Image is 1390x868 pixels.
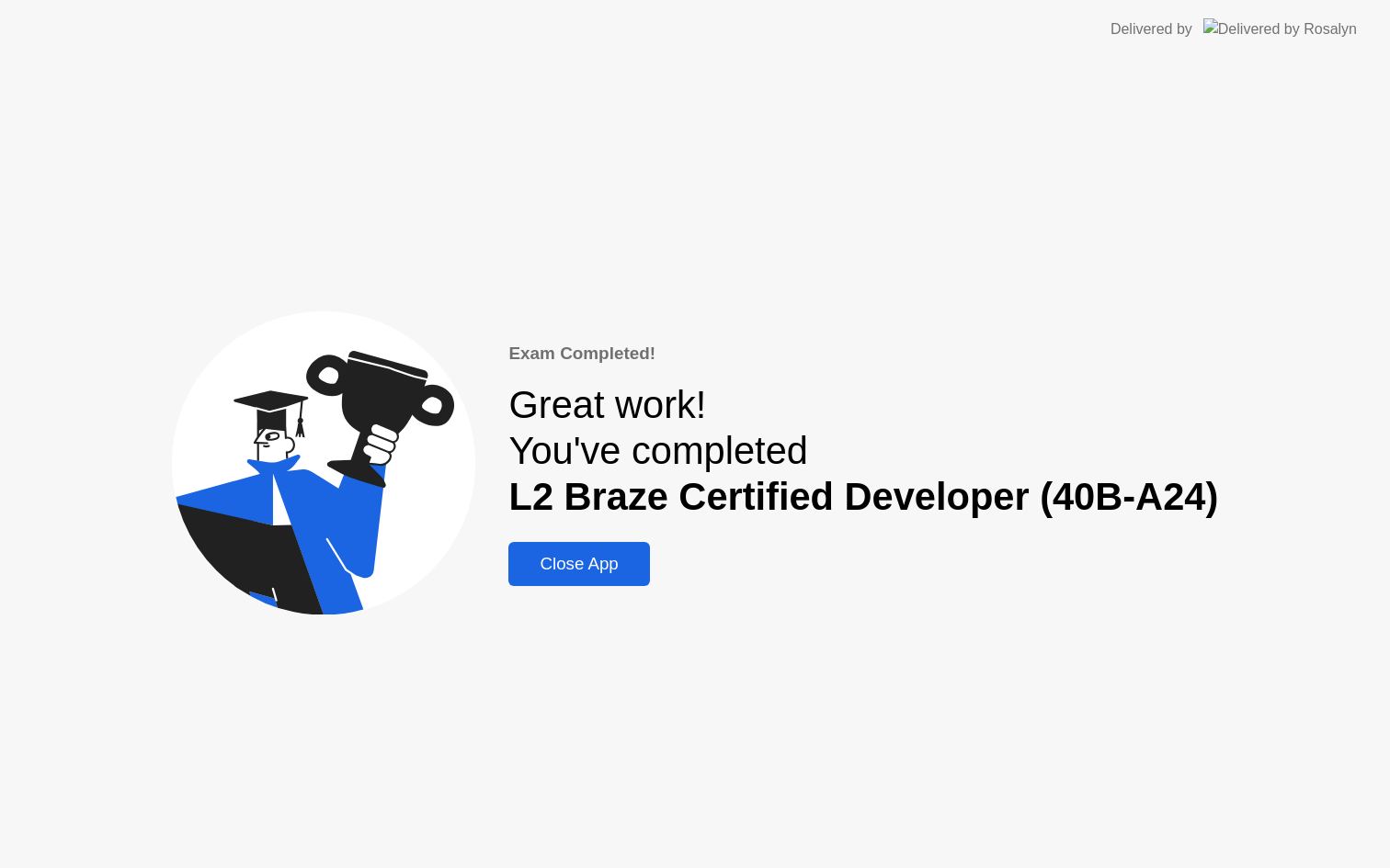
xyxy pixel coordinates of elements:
[1203,18,1357,39] img: Delivered by Rosalyn
[508,341,1218,366] div: Exam Completed!
[508,542,649,586] button: Close App
[1111,18,1192,40] div: Delivered by
[508,382,1218,520] div: Great work! You've completed
[508,475,1218,518] b: L2 Braze Certified Developer (40B-A24)
[514,554,644,574] div: Close App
